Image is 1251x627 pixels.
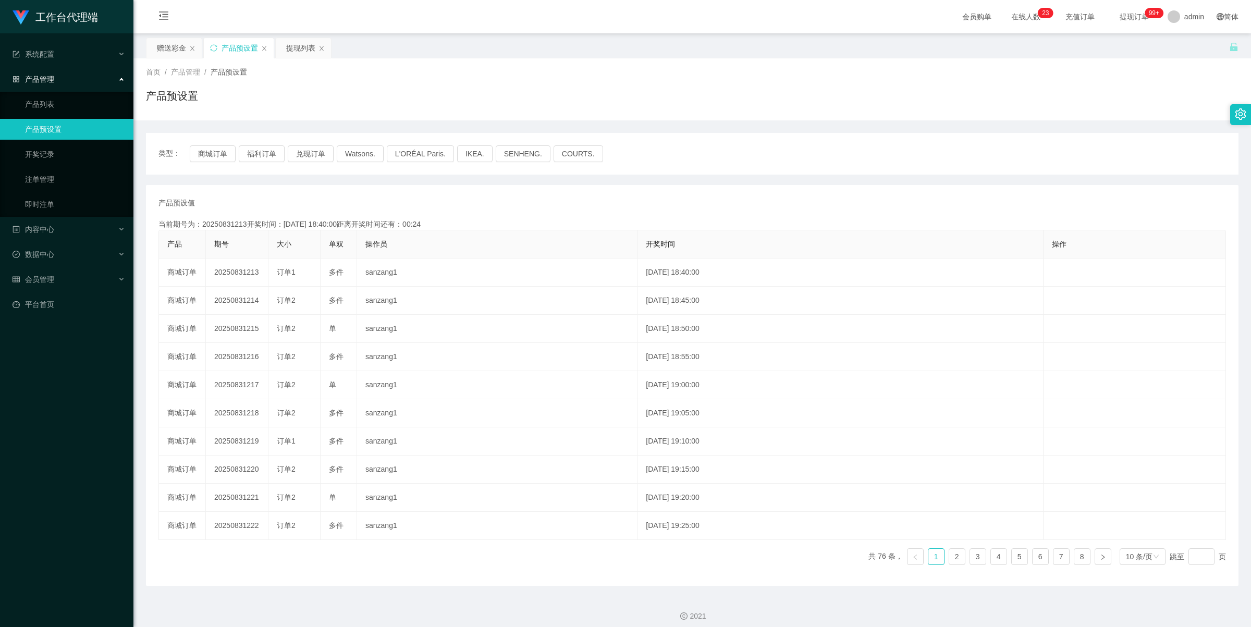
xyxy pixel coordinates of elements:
[171,68,200,76] span: 产品管理
[13,51,20,58] i: 图标: form
[277,380,296,389] span: 订单2
[357,399,637,427] td: sanzang1
[329,437,344,445] span: 多件
[949,549,965,564] a: 2
[554,145,603,162] button: COURTS.
[206,399,268,427] td: 20250831218
[146,1,181,34] i: 图标: menu-fold
[13,50,54,58] span: 系统配置
[357,427,637,456] td: sanzang1
[206,315,268,343] td: 20250831215
[13,250,54,259] span: 数据中心
[329,409,344,417] span: 多件
[496,145,550,162] button: SENHENG.
[13,13,98,21] a: 工作台代理端
[928,548,945,565] li: 1
[146,88,198,104] h1: 产品预设置
[1032,548,1049,565] li: 6
[277,268,296,276] span: 订单1
[211,68,247,76] span: 产品预设置
[387,145,454,162] button: L'ORÉAL Paris.
[206,343,268,371] td: 20250831216
[206,259,268,287] td: 20250831213
[1235,108,1246,120] i: 图标: setting
[970,549,986,564] a: 3
[159,259,206,287] td: 商城订单
[357,371,637,399] td: sanzang1
[277,465,296,473] span: 订单2
[159,287,206,315] td: 商城订单
[637,484,1043,512] td: [DATE] 19:20:00
[337,145,384,162] button: Watsons.
[357,343,637,371] td: sanzang1
[13,10,29,25] img: logo.9652507e.png
[159,427,206,456] td: 商城订单
[159,484,206,512] td: 商城订单
[357,456,637,484] td: sanzang1
[13,76,20,83] i: 图标: appstore-o
[277,296,296,304] span: 订单2
[457,145,493,162] button: IKEA.
[277,437,296,445] span: 订单1
[329,352,344,361] span: 多件
[357,287,637,315] td: sanzang1
[329,380,336,389] span: 单
[1114,13,1154,20] span: 提现订单
[1074,548,1090,565] li: 8
[189,45,195,52] i: 图标: close
[159,315,206,343] td: 商城订单
[991,549,1007,564] a: 4
[222,38,258,58] div: 产品预设置
[158,198,195,208] span: 产品预设值
[13,75,54,83] span: 产品管理
[206,484,268,512] td: 20250831221
[210,44,217,52] i: 图标: sync
[1012,549,1027,564] a: 5
[637,287,1043,315] td: [DATE] 18:45:00
[25,169,125,190] a: 注单管理
[206,427,268,456] td: 20250831219
[1053,549,1069,564] a: 7
[329,324,336,333] span: 单
[159,512,206,540] td: 商城订单
[277,493,296,501] span: 订单2
[1100,554,1106,560] i: 图标: right
[357,484,637,512] td: sanzang1
[206,512,268,540] td: 20250831222
[157,38,186,58] div: 赠送彩金
[35,1,98,34] h1: 工作台代理端
[13,225,54,233] span: 内容中心
[277,240,291,248] span: 大小
[1060,13,1100,20] span: 充值订单
[1126,549,1152,564] div: 10 条/页
[357,512,637,540] td: sanzang1
[329,240,344,248] span: 单双
[1095,548,1111,565] li: 下一页
[159,399,206,427] td: 商城订单
[637,399,1043,427] td: [DATE] 19:05:00
[25,94,125,115] a: 产品列表
[1229,42,1238,52] i: 图标: unlock
[25,119,125,140] a: 产品预设置
[277,324,296,333] span: 订单2
[365,240,387,248] span: 操作员
[637,456,1043,484] td: [DATE] 19:15:00
[357,315,637,343] td: sanzang1
[1074,549,1090,564] a: 8
[329,268,344,276] span: 多件
[190,145,236,162] button: 商城订单
[13,251,20,258] i: 图标: check-circle-o
[25,194,125,215] a: 即时注单
[13,275,54,284] span: 会员管理
[318,45,325,52] i: 图标: close
[637,427,1043,456] td: [DATE] 19:10:00
[357,259,637,287] td: sanzang1
[13,276,20,283] i: 图标: table
[206,287,268,315] td: 20250831214
[637,343,1043,371] td: [DATE] 18:55:00
[214,240,229,248] span: 期号
[1038,8,1053,18] sup: 23
[907,548,924,565] li: 上一页
[25,144,125,165] a: 开奖记录
[646,240,675,248] span: 开奖时间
